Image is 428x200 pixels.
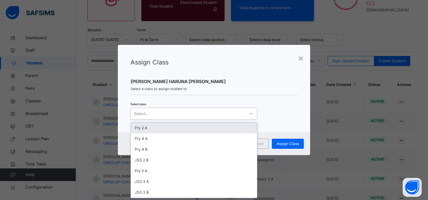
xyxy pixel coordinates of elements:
div: JSS 3 B [131,187,257,198]
span: Select a class to assign student to [131,86,298,92]
span: [PERSON_NAME] HARUNA [PERSON_NAME] [131,78,298,85]
div: Pry 2 A [131,123,257,133]
button: Open asap [403,178,422,197]
div: JSS 2 B [131,155,257,166]
div: Pry 4 B [131,144,257,155]
div: JSS 3 A [131,176,257,187]
span: Assign Class [131,58,169,66]
span: Select class [131,102,146,106]
div: Select... [134,108,148,120]
div: × [298,51,304,64]
span: Cancel [251,141,264,147]
div: Pry 5 A [131,166,257,176]
div: Pry 4 A [131,133,257,144]
span: Assign Class [277,141,299,147]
